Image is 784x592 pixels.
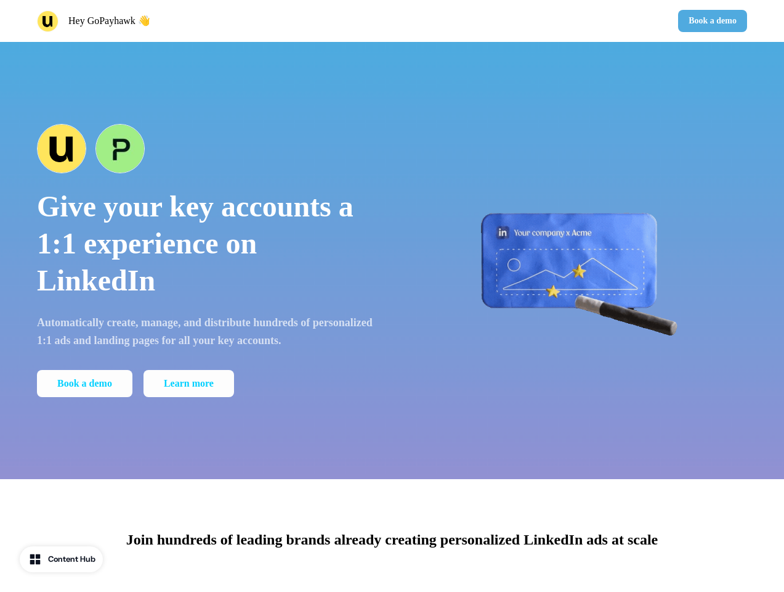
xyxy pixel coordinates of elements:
p: Hey GoPayhawk 👋 [68,14,150,28]
button: Book a demo [678,10,747,32]
p: Give your key accounts a 1:1 experience on LinkedIn [37,188,375,299]
a: Learn more [143,370,234,397]
p: Join hundreds of leading brands already creating personalized LinkedIn ads at scale [126,528,658,551]
button: Book a demo [37,370,132,397]
div: Content Hub [48,553,95,565]
strong: Automatically create, manage, and distribute hundreds of personalized 1:1 ads and landing pages f... [37,316,373,347]
button: Content Hub [20,546,103,572]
